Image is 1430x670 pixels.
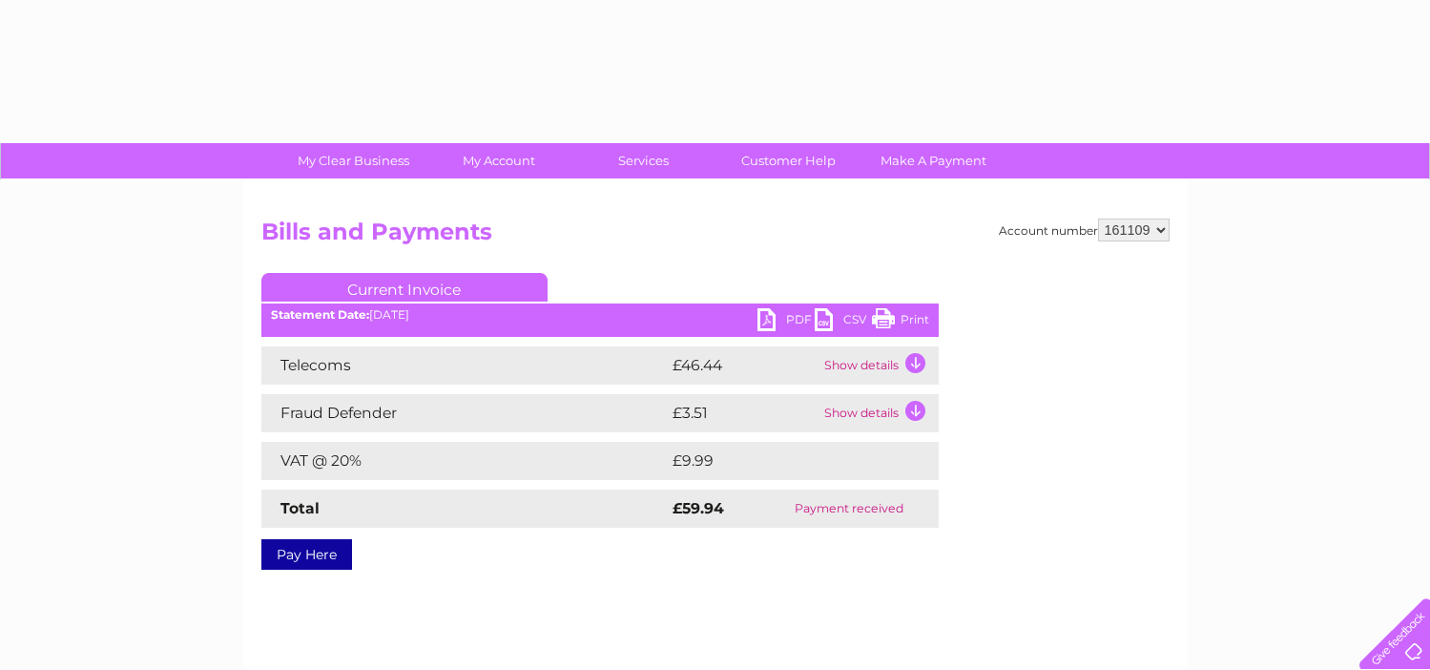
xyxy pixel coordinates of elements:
td: Show details [819,346,939,385]
h2: Bills and Payments [261,219,1170,255]
b: Statement Date: [271,307,369,322]
td: Show details [819,394,939,432]
a: CSV [815,308,872,336]
td: £3.51 [668,394,819,432]
a: Services [565,143,722,178]
a: Current Invoice [261,273,548,302]
td: VAT @ 20% [261,442,668,480]
td: Payment received [759,490,938,528]
a: My Clear Business [275,143,432,178]
a: Make A Payment [855,143,1012,178]
a: Print [872,308,929,336]
div: Account number [999,219,1170,241]
a: Customer Help [710,143,867,178]
div: [DATE] [261,308,939,322]
td: Fraud Defender [261,394,668,432]
strong: Total [280,499,320,517]
td: Telecoms [261,346,668,385]
td: £9.99 [668,442,896,480]
td: £46.44 [668,346,819,385]
strong: £59.94 [673,499,724,517]
a: Pay Here [261,539,352,570]
a: PDF [757,308,815,336]
a: My Account [420,143,577,178]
